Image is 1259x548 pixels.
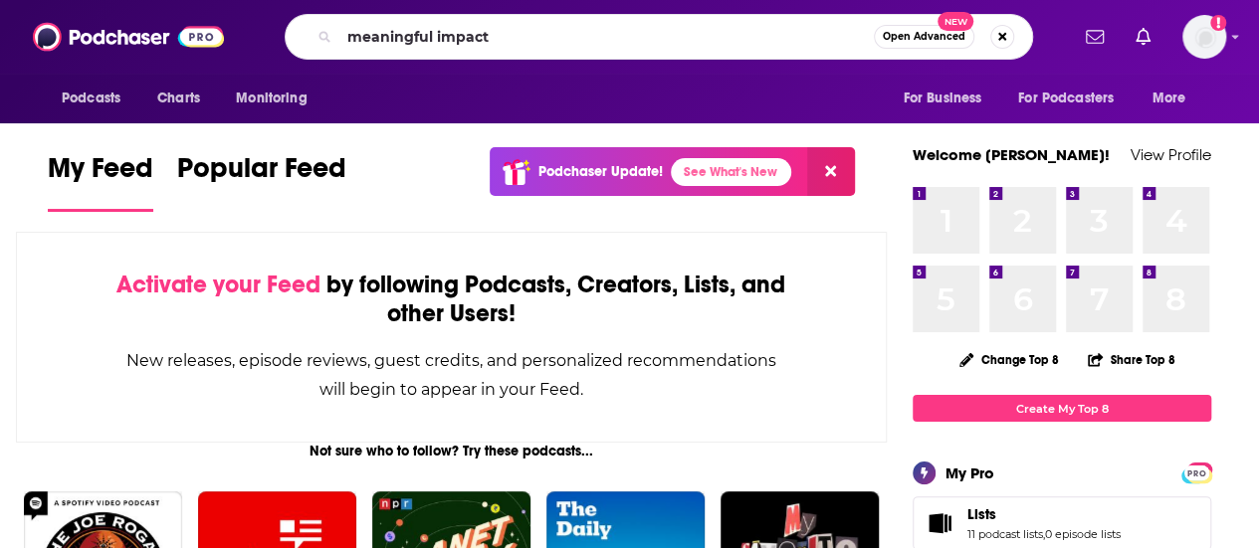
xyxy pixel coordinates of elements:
[967,505,1121,523] a: Lists
[1078,20,1112,54] a: Show notifications dropdown
[1043,527,1045,541] span: ,
[903,85,981,112] span: For Business
[177,151,346,212] a: Popular Feed
[1139,80,1211,117] button: open menu
[33,18,224,56] img: Podchaser - Follow, Share and Rate Podcasts
[62,85,120,112] span: Podcasts
[16,443,887,459] div: Not sure who to follow? Try these podcasts...
[236,85,307,112] span: Monitoring
[222,80,332,117] button: open menu
[913,145,1110,164] a: Welcome [PERSON_NAME]!
[1087,340,1176,379] button: Share Top 8
[285,14,1033,60] div: Search podcasts, credits, & more...
[177,151,346,197] span: Popular Feed
[48,151,153,212] a: My Feed
[48,80,146,117] button: open menu
[883,32,965,42] span: Open Advanced
[889,80,1006,117] button: open menu
[48,151,153,197] span: My Feed
[1184,465,1208,480] span: PRO
[967,505,996,523] span: Lists
[1210,15,1226,31] svg: Add a profile image
[1128,20,1158,54] a: Show notifications dropdown
[1182,15,1226,59] img: User Profile
[938,12,973,31] span: New
[913,395,1211,422] a: Create My Top 8
[1005,80,1143,117] button: open menu
[1182,15,1226,59] span: Logged in as RyanHorey
[947,347,1071,372] button: Change Top 8
[144,80,212,117] a: Charts
[116,346,786,404] div: New releases, episode reviews, guest credits, and personalized recommendations will begin to appe...
[538,163,663,180] p: Podchaser Update!
[1131,145,1211,164] a: View Profile
[116,271,786,328] div: by following Podcasts, Creators, Lists, and other Users!
[967,527,1043,541] a: 11 podcast lists
[671,158,791,186] a: See What's New
[874,25,974,49] button: Open AdvancedNew
[920,509,959,537] a: Lists
[1182,15,1226,59] button: Show profile menu
[945,463,994,482] div: My Pro
[1045,527,1121,541] a: 0 episode lists
[116,270,320,299] span: Activate your Feed
[339,21,874,53] input: Search podcasts, credits, & more...
[1018,85,1114,112] span: For Podcasters
[1153,85,1186,112] span: More
[157,85,200,112] span: Charts
[1184,464,1208,479] a: PRO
